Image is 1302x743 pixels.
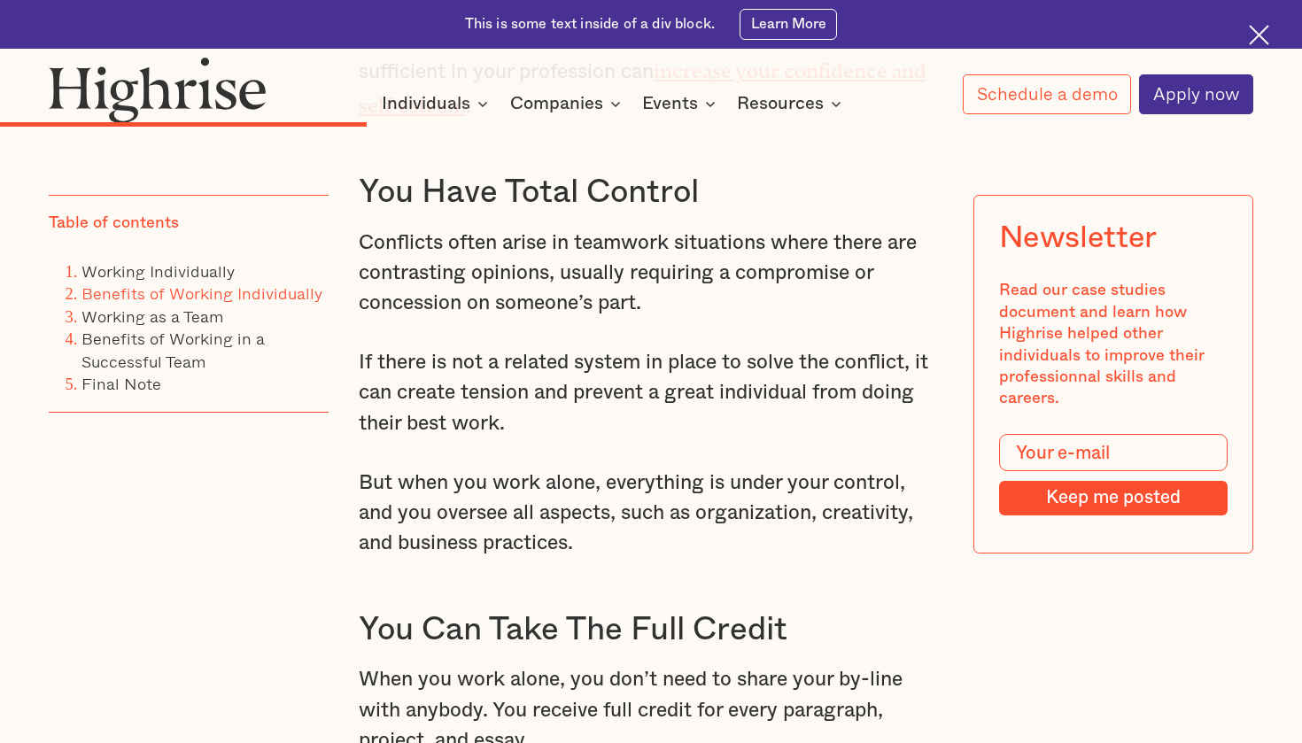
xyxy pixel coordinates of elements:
p: But when you work alone, everything is under your control, and you oversee all aspects, such as o... [359,468,943,559]
a: Apply now [1139,74,1253,114]
a: Benefits of Working Individually [81,282,322,306]
div: This is some text inside of a div block. [465,15,715,35]
form: Modal Form [999,435,1228,515]
input: Your e-mail [999,435,1228,471]
h3: You Have Total Control [359,172,943,213]
div: Individuals [382,93,470,114]
a: Benefits of Working in a Successful Team [81,326,265,373]
div: Read our case studies document and learn how Highrise helped other individuals to improve their p... [999,281,1228,411]
div: Events [642,93,721,114]
input: Keep me posted [999,482,1228,516]
p: Conflicts often arise in teamwork situations where there are contrasting opinions, usually requir... [359,228,943,319]
div: Companies [510,93,626,114]
p: If there is not a related system in place to solve the conflict, it can create tension and preven... [359,347,943,438]
a: Working as a Team [81,304,223,329]
div: Companies [510,93,603,114]
div: Individuals [382,93,493,114]
a: Learn More [740,9,838,40]
a: Working Individually [81,259,235,283]
img: Cross icon [1249,25,1269,45]
a: Final Note [81,371,161,396]
div: Newsletter [999,221,1158,256]
img: Highrise logo [49,57,267,122]
div: Resources [737,93,847,114]
div: Table of contents [49,213,179,234]
a: Schedule a demo [963,74,1131,114]
div: Resources [737,93,824,114]
div: Events [642,93,698,114]
h3: You Can Take The Full Credit [359,609,943,650]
